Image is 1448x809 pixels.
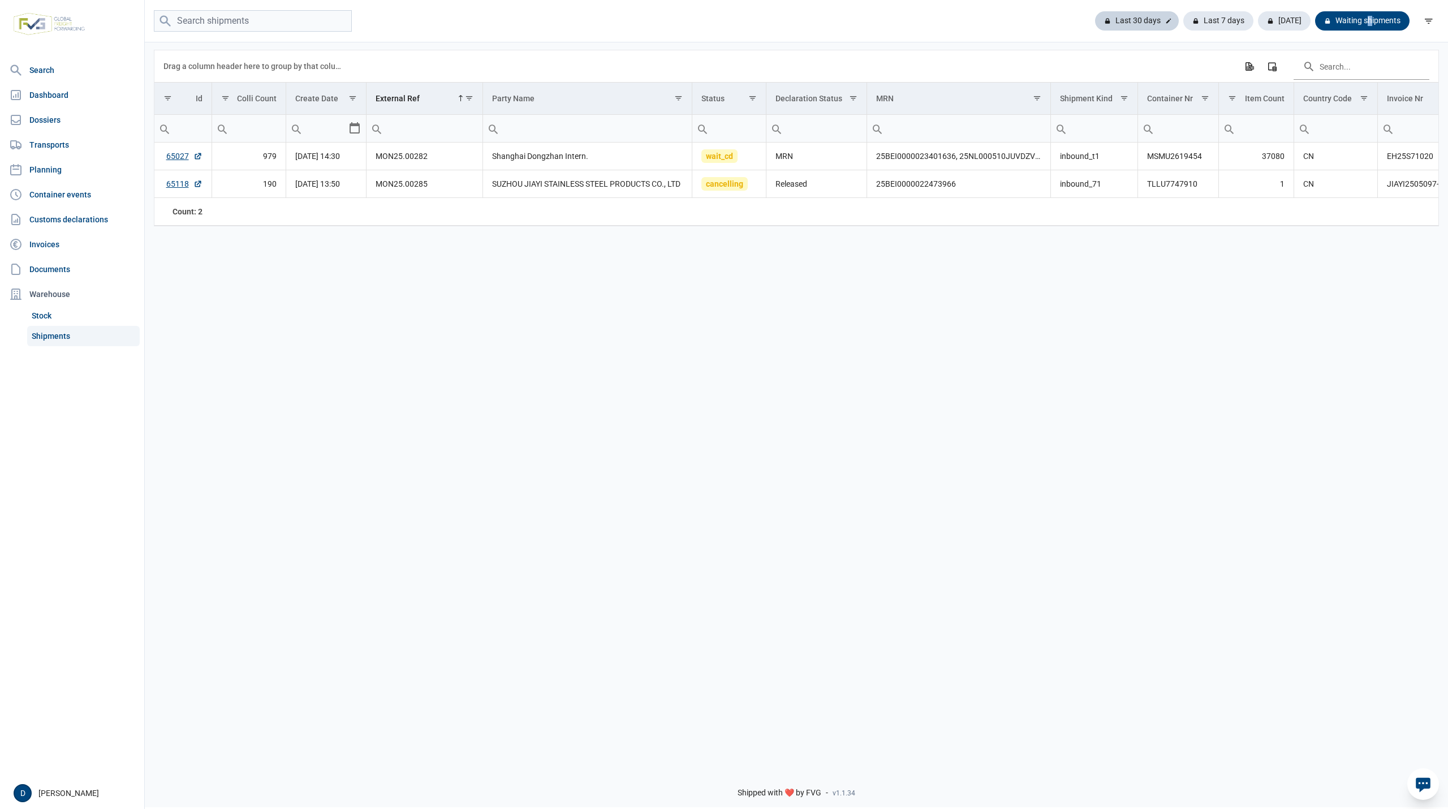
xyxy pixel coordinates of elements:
[14,784,137,802] div: [PERSON_NAME]
[367,115,387,142] div: Search box
[5,134,140,156] a: Transports
[212,115,286,142] input: Filter cell
[163,50,1429,82] div: Data grid toolbar
[766,115,867,142] input: Filter cell
[286,115,307,142] div: Search box
[237,94,277,103] div: Colli Count
[154,115,212,142] input: Filter cell
[1419,11,1439,31] div: filter
[1303,94,1352,103] div: Country Code
[1315,11,1410,31] div: Waiting shipments
[1294,115,1315,142] div: Search box
[876,94,894,103] div: MRN
[492,94,535,103] div: Party Name
[1060,94,1113,103] div: Shipment Kind
[1138,170,1219,198] td: TLLU7747910
[286,115,348,142] input: Filter cell
[1360,94,1368,102] span: Show filter options for column 'Country Code'
[154,10,352,32] input: Search shipments
[221,94,230,102] span: Show filter options for column 'Colli Count'
[1218,143,1294,170] td: 37080
[286,83,367,115] td: Column Create Date
[154,115,175,142] div: Search box
[376,94,420,103] div: External Ref
[692,83,766,115] td: Column Status
[748,94,757,102] span: Show filter options for column 'Status'
[1138,115,1218,142] input: Filter cell
[5,283,140,305] div: Warehouse
[867,83,1051,115] td: Column MRN
[1294,115,1378,142] input: Filter cell
[212,170,286,198] td: 190
[692,115,766,143] td: Filter cell
[1138,83,1219,115] td: Column Container Nr
[154,83,212,115] td: Column Id
[674,94,683,102] span: Show filter options for column 'Party Name'
[465,94,473,102] span: Show filter options for column 'External Ref'
[1245,94,1285,103] div: Item Count
[1218,170,1294,198] td: 1
[5,258,140,281] a: Documents
[5,59,140,81] a: Search
[154,115,212,143] td: Filter cell
[1050,115,1138,143] td: Filter cell
[1050,143,1138,170] td: inbound_t1
[348,115,361,142] div: Select
[701,177,748,191] span: cancelling
[5,84,140,106] a: Dashboard
[212,115,286,143] td: Filter cell
[14,784,32,802] button: D
[1147,94,1193,103] div: Container Nr
[1294,115,1378,143] td: Filter cell
[295,94,338,103] div: Create Date
[27,305,140,326] a: Stock
[1218,115,1294,143] td: Filter cell
[826,788,828,798] span: -
[1050,83,1138,115] td: Column Shipment Kind
[1051,115,1071,142] div: Search box
[849,94,857,102] span: Show filter options for column 'Declaration Status'
[1050,170,1138,198] td: inbound_71
[833,789,855,798] span: v1.1.34
[1183,11,1253,31] div: Last 7 days
[482,143,692,170] td: Shanghai Dongzhan Intern.
[1095,11,1179,31] div: Last 30 days
[483,115,503,142] div: Search box
[1138,143,1219,170] td: MSMU2619454
[1201,94,1209,102] span: Show filter options for column 'Container Nr'
[738,788,821,798] span: Shipped with ❤️ by FVG
[5,109,140,131] a: Dossiers
[154,50,1438,226] div: Data grid with 2 rows and 18 columns
[482,170,692,198] td: SUZHOU JIAYI STAINLESS STEEL PRODUCTS CO., LTD
[212,143,286,170] td: 979
[1219,115,1239,142] div: Search box
[482,83,692,115] td: Column Party Name
[1239,56,1259,76] div: Export all data to Excel
[1138,115,1158,142] div: Search box
[163,206,202,217] div: Id Count: 2
[5,183,140,206] a: Container events
[286,115,367,143] td: Filter cell
[212,83,286,115] td: Column Colli Count
[1051,115,1138,142] input: Filter cell
[867,115,1051,143] td: Filter cell
[867,143,1051,170] td: 25BEI0000023401636, 25NL000510JUVDZVJ1
[295,179,340,188] span: [DATE] 13:50
[166,150,202,162] a: 65027
[867,115,887,142] div: Search box
[367,143,482,170] td: MON25.00282
[1387,94,1423,103] div: Invoice Nr
[766,115,867,143] td: Filter cell
[867,170,1051,198] td: 25BEI0000022473966
[367,115,482,142] input: Filter cell
[5,208,140,231] a: Customs declarations
[867,115,1050,142] input: Filter cell
[775,94,842,103] div: Declaration Status
[692,115,713,142] div: Search box
[766,115,787,142] div: Search box
[766,170,867,198] td: Released
[1258,11,1311,31] div: [DATE]
[1228,94,1236,102] span: Show filter options for column 'Item Count'
[1378,115,1398,142] div: Search box
[295,152,340,161] span: [DATE] 14:30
